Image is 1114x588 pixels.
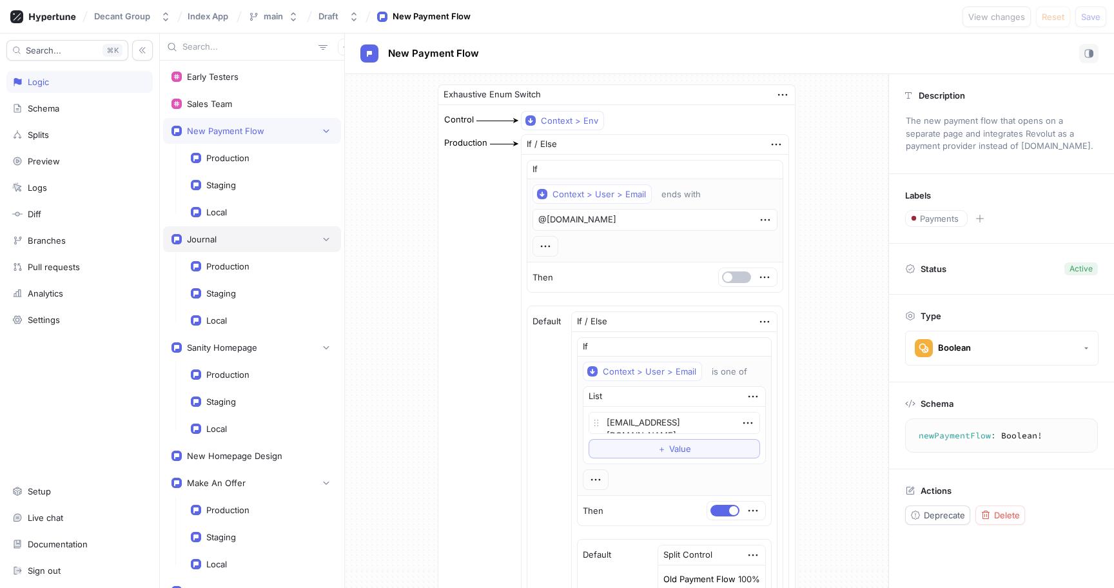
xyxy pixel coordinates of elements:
[920,215,959,222] span: Payments
[206,532,236,542] div: Staging
[206,207,227,217] div: Local
[552,189,646,200] div: Context > User > Email
[921,260,946,278] p: Status
[187,342,257,353] div: Sanity Homepage
[1081,13,1100,21] span: Save
[1070,263,1093,275] div: Active
[6,40,128,61] button: Search...K
[28,77,49,87] div: Logic
[905,505,970,525] button: Deprecate
[28,156,60,166] div: Preview
[206,424,227,434] div: Local
[583,340,588,353] p: If
[182,41,313,54] input: Search...
[28,130,49,140] div: Splits
[968,13,1025,21] span: View changes
[187,72,239,82] div: Early Testers
[533,163,538,176] p: If
[1036,6,1070,27] button: Reset
[577,315,607,328] div: If / Else
[994,511,1020,519] span: Delete
[206,180,236,190] div: Staging
[663,573,736,586] p: Old Payment Flow
[938,342,971,353] div: Boolean
[663,549,712,562] div: Split Control
[911,424,1092,447] textarea: newPaymentFlow: Boolean!
[905,331,1099,366] button: Boolean
[921,311,941,321] p: Type
[6,533,153,555] a: Documentation
[533,315,561,328] p: Default
[26,46,61,54] span: Search...
[975,505,1025,525] button: Delete
[589,390,602,403] div: List
[28,235,66,246] div: Branches
[583,362,702,381] button: Context > User > Email
[669,445,691,453] span: Value
[533,184,652,204] button: Context > User > Email
[589,412,760,434] textarea: [EMAIL_ADDRESS][DOMAIN_NAME]
[1042,13,1064,21] span: Reset
[28,315,60,325] div: Settings
[206,397,236,407] div: Staging
[905,210,968,227] button: Payments
[658,445,666,453] span: ＋
[533,271,553,284] p: Then
[318,11,338,22] div: Draft
[206,369,249,380] div: Production
[206,505,249,515] div: Production
[206,153,249,163] div: Production
[187,99,232,109] div: Sales Team
[656,184,719,204] button: ends with
[187,234,217,244] div: Journal
[188,12,228,21] span: Index App
[103,44,122,57] div: K
[206,288,236,299] div: Staging
[28,513,63,523] div: Live chat
[393,10,471,23] div: New Payment Flow
[28,103,59,113] div: Schema
[187,478,246,488] div: Make An Offer
[921,398,953,409] p: Schema
[603,366,696,377] div: Context > User > Email
[963,6,1031,27] button: View changes
[527,138,557,151] div: If / Else
[187,451,282,461] div: New Homepage Design
[28,288,63,299] div: Analytics
[921,485,952,496] p: Actions
[28,486,51,496] div: Setup
[28,565,61,576] div: Sign out
[444,113,474,126] div: Control
[313,6,364,27] button: Draft
[444,137,487,150] div: Production
[712,366,747,377] div: is one of
[206,559,227,569] div: Local
[28,262,80,272] div: Pull requests
[661,189,701,200] div: ends with
[264,11,283,22] div: main
[388,48,479,59] span: New Payment Flow
[187,126,264,136] div: New Payment Flow
[924,511,965,519] span: Deprecate
[444,88,541,101] div: Exhaustive Enum Switch
[28,182,47,193] div: Logs
[89,6,176,27] button: Decant Group
[521,111,604,130] button: Context > Env
[900,110,1103,157] p: The new payment flow that opens on a separate page and integrates Revolut as a payment provider i...
[206,315,227,326] div: Local
[28,539,88,549] div: Documentation
[533,209,777,231] textarea: @[DOMAIN_NAME]
[1075,6,1106,27] button: Save
[919,90,965,101] p: Description
[28,209,41,219] div: Diff
[541,115,598,126] div: Context > Env
[706,362,766,381] button: is one of
[206,261,249,271] div: Production
[583,549,611,562] p: Default
[738,575,760,583] div: 100%
[589,439,760,458] button: ＋Value
[905,190,931,201] p: Labels
[94,11,150,22] div: Decant Group
[243,6,304,27] button: main
[583,505,603,518] p: Then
